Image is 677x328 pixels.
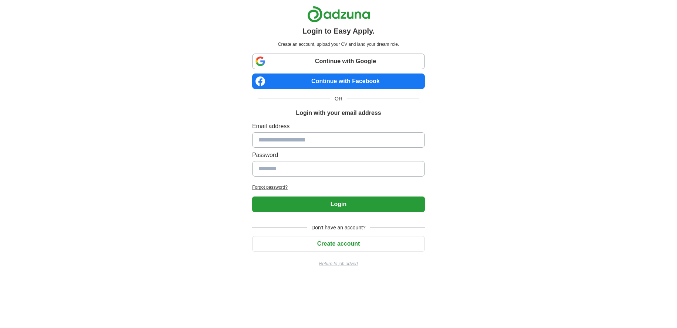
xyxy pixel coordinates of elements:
[302,25,375,37] h1: Login to Easy Apply.
[296,109,381,117] h1: Login with your email address
[330,95,347,103] span: OR
[252,260,425,267] a: Return to job advert
[252,236,425,252] button: Create account
[307,224,370,232] span: Don't have an account?
[252,197,425,212] button: Login
[254,41,423,48] p: Create an account, upload your CV and land your dream role.
[252,54,425,69] a: Continue with Google
[252,122,425,131] label: Email address
[252,240,425,247] a: Create account
[252,74,425,89] a: Continue with Facebook
[252,184,425,191] a: Forgot password?
[252,151,425,160] label: Password
[307,6,370,23] img: Adzuna logo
